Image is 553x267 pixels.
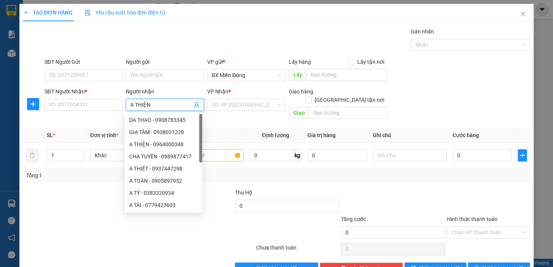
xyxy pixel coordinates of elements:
div: GIA TÂM - 0938031228 [125,126,202,138]
label: Gán nhãn [411,28,434,35]
div: CHA TUYẾN - 0989877417 [129,152,198,161]
input: Dọc đường [306,69,387,81]
span: plus [518,152,526,158]
input: 0 [307,149,367,161]
span: Giao [288,107,309,119]
span: Lấy tận nơi [354,58,387,66]
div: A TÝ - 0383320934 [129,189,198,197]
div: DA THAO - 0908783345 [129,116,198,124]
li: VP BX [PERSON_NAME] [52,32,101,49]
div: A TOÀN - 0905897952 [125,175,202,187]
span: Tổng cước [341,216,366,222]
div: A TÀI - 0779423603 [125,199,202,211]
b: Dãy 3 A6 trong BXMĐ cũ [4,42,45,56]
div: A TOÀN - 0905897952 [129,177,198,185]
div: CHA TUYẾN - 0989877417 [125,150,202,163]
span: kg [294,149,301,161]
button: plus [27,98,39,110]
span: close [520,11,526,17]
div: Tổng: 1 [26,171,214,180]
li: VP BX Miền Đông [4,32,52,41]
div: Người nhận [126,87,204,96]
button: delete [26,149,38,161]
span: plus [23,10,29,15]
div: A TÀI - 0779423603 [129,201,198,209]
li: Tân Anh [4,4,110,18]
span: Cước hàng [453,132,479,138]
button: Close [512,4,534,25]
span: Giao hàng [288,88,313,95]
img: logo.jpg [4,4,30,30]
span: environment [4,42,9,47]
div: A THIỆN - 0964000348 [125,138,202,150]
div: A TÝ - 0383320934 [125,187,202,199]
div: A THIỆN - 0964000348 [129,140,198,149]
label: Hình thức thanh toán [447,216,497,222]
div: Người gửi [126,58,204,66]
span: TẠO ĐƠN HÀNG [23,9,73,16]
span: SL [47,132,53,138]
div: VP gửi [207,58,285,66]
span: Giá trị hàng [307,132,336,138]
span: environment [52,51,58,56]
input: Dọc đường [309,107,387,119]
b: [PERSON_NAME] [59,50,100,56]
div: GIA TÂM - 0938031228 [129,128,198,136]
span: Định lượng [262,132,289,138]
div: Chưa thanh toán [255,243,340,257]
span: user-add [193,102,200,108]
span: [GEOGRAPHIC_DATA] tận nơi [312,96,387,104]
span: plus [27,101,39,107]
div: SĐT Người Nhận [44,87,123,96]
img: icon [85,10,91,16]
span: Lấy hàng [288,59,311,65]
span: Lấy [288,69,306,81]
span: BX Miền Đông [212,70,281,81]
div: A THIẾT - 0937447298 [129,164,198,173]
span: VP Nhận [207,88,228,95]
input: Ghi Chú [373,149,447,161]
span: Đơn vị tính [90,132,119,138]
div: SĐT Người Gửi [44,58,123,66]
input: VD: Bàn, Ghế [170,149,244,161]
span: Thu Hộ [235,190,252,196]
th: Ghi chú [370,128,450,143]
div: DA THAO - 0908783345 [125,114,202,126]
button: plus [518,149,527,161]
span: Khác [95,150,159,161]
div: A THIẾT - 0937447298 [125,163,202,175]
span: Yêu cầu xuất hóa đơn điện tử [85,9,165,16]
